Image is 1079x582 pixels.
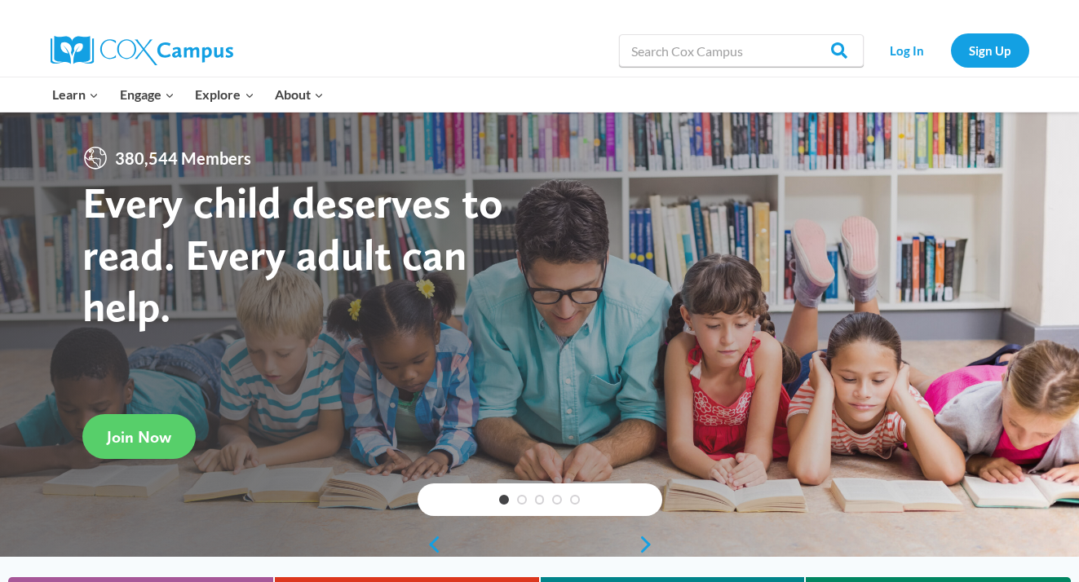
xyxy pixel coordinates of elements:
span: About [275,84,324,105]
span: Explore [195,84,254,105]
img: Cox Campus [51,36,233,65]
strong: Every child deserves to read. Every adult can help. [82,176,503,332]
span: Learn [52,84,99,105]
span: 380,544 Members [108,145,258,171]
a: previous [418,535,442,554]
div: content slider buttons [418,528,662,561]
a: 5 [570,495,580,505]
a: 3 [535,495,545,505]
a: 4 [552,495,562,505]
a: 1 [499,495,509,505]
span: Join Now [107,427,171,447]
a: 2 [517,495,527,505]
input: Search Cox Campus [619,34,864,67]
span: Engage [120,84,175,105]
a: next [638,535,662,554]
a: Join Now [82,414,196,459]
nav: Primary Navigation [42,77,334,112]
nav: Secondary Navigation [872,33,1029,67]
a: Log In [872,33,943,67]
a: Sign Up [951,33,1029,67]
